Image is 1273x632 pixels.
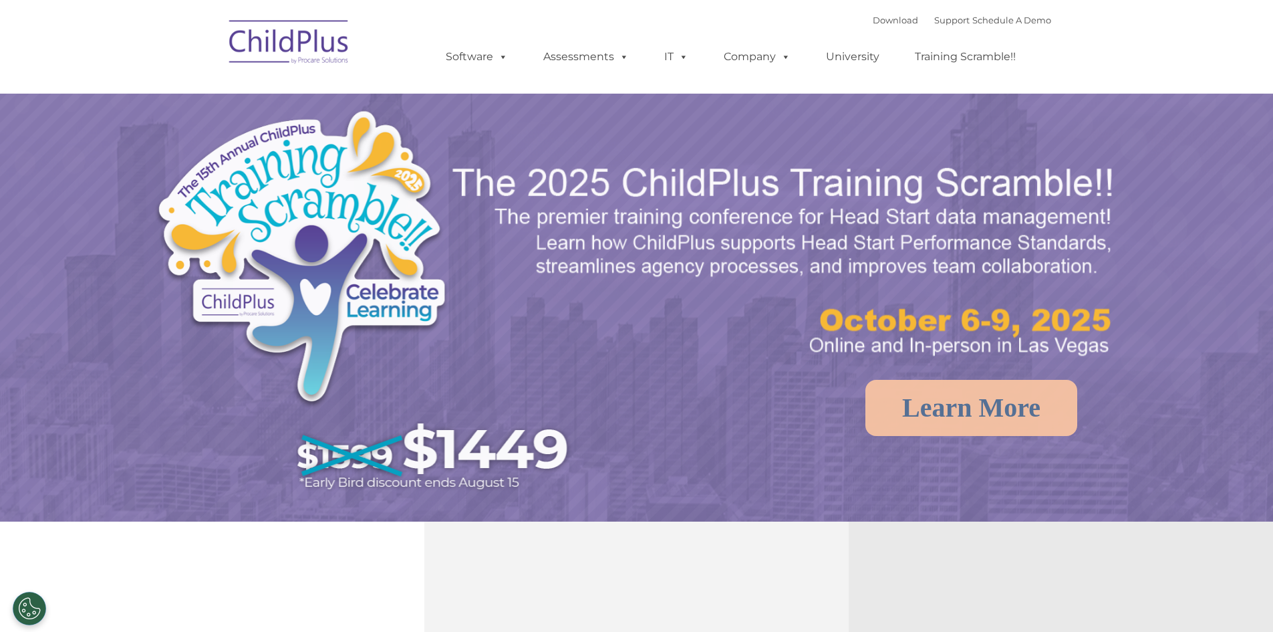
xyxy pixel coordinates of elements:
a: Training Scramble!! [901,43,1029,70]
a: University [813,43,893,70]
a: Schedule A Demo [972,15,1051,25]
font: | [873,15,1051,25]
img: ChildPlus by Procare Solutions [223,11,356,78]
a: IT [651,43,702,70]
a: Company [710,43,804,70]
a: Support [934,15,970,25]
a: Software [432,43,521,70]
a: Assessments [530,43,642,70]
a: Learn More [865,380,1077,436]
a: Download [873,15,918,25]
button: Cookies Settings [13,592,46,625]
